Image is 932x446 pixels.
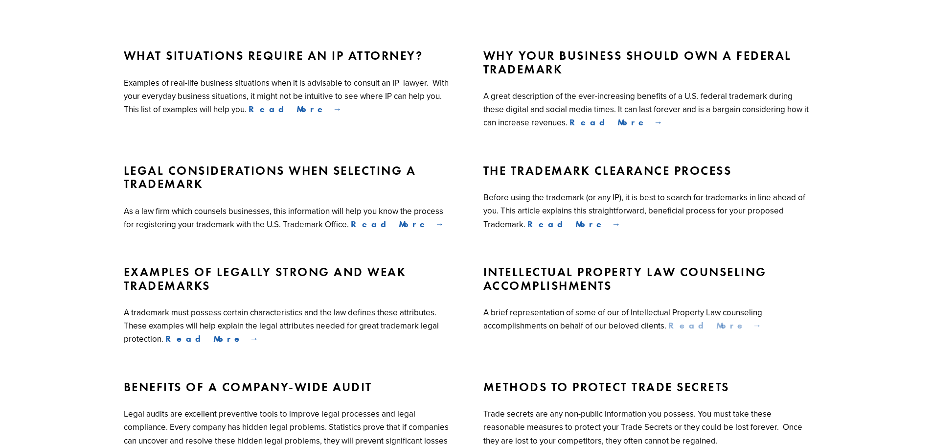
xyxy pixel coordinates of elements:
p: A trademark must possess certain characteristics and the law defines these attributes. These exam... [124,306,441,345]
a: Read More [351,219,444,230]
a: Intellectual Property Law Counseling Accomplishments [483,265,809,292]
p: A great description of the ever-increasing benefits of a U.S. federal trademark during these digi... [483,90,811,128]
p: Examples of real-life business situations when it is advisable to consult an IP lawyer. With your... [124,77,451,115]
a: Read More [527,219,621,230]
a: Read More [165,333,259,344]
p: Before using the trademark (or any IP), it is best to search for trademarks in line ahead of you.... [483,191,807,230]
a: Examples of Legally Strong and Weak Trademarks [124,265,449,292]
a: Methods to Protect Trade Secrets [483,380,809,394]
p: As a law firm which counsels businesses, this information will help you know the process for regi... [124,205,445,230]
a: The Trademark Clearance Process [483,164,809,178]
a: Read More [569,117,663,128]
a: Benefits of a Company-Wide Audit [124,380,449,394]
a: What Situations Require an IP Attorney? [124,49,449,63]
a: Read More [249,104,342,115]
p: A brief representation of some of our of Intellectual Property Law counseling accomplishments on ... [483,306,764,331]
p: Trade secrets are any non-public information you possess. You must take these reasonable measures... [483,408,804,446]
a: Read More [668,320,762,331]
a: Legal Considerations When Selecting a Trademark [124,164,449,191]
a: Why Your Business Should Own a Federal Trademark [483,49,809,76]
